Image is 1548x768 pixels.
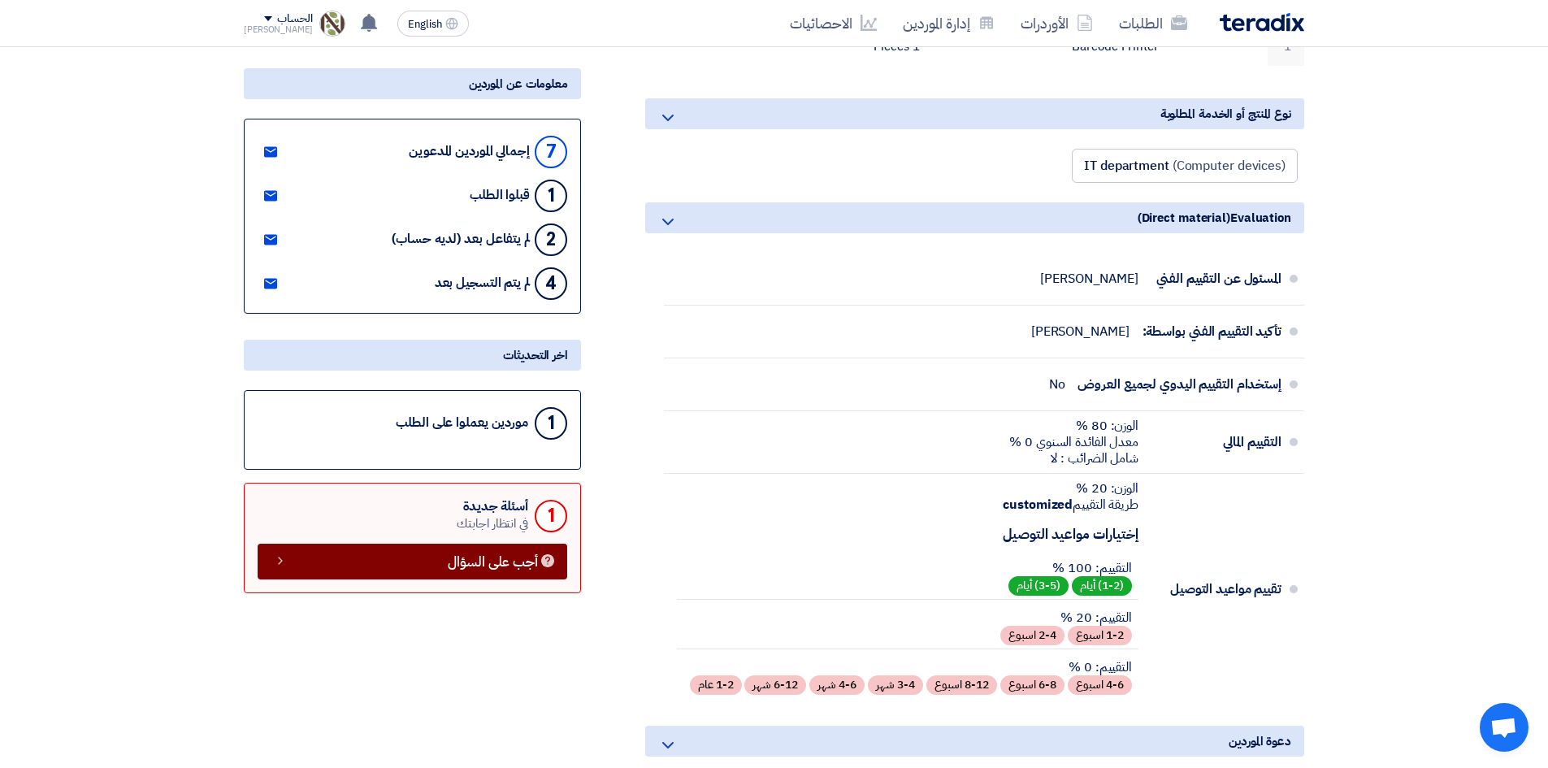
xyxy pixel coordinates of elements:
div: [PERSON_NAME] [244,25,313,34]
span: 4-6 شهر [809,675,865,695]
div: No [1049,376,1065,393]
span: 6-8 اسبوع [1000,675,1065,695]
div: موردين يعملوا على الطلب [396,415,528,431]
div: لم يتم التسجيل بعد [435,276,530,291]
div: Open chat [1480,703,1528,752]
div: اخر التحديثات [244,340,581,371]
div: معدل الفائدة السنوي 0 % [1009,434,1138,450]
span: 3-4 شهر [868,675,923,695]
div: 7 [535,136,567,168]
img: Teradix logo [1220,13,1304,32]
div: إستخدام التقييم اليدوي لجميع العروض [1078,365,1281,404]
span: نوع المنتج أو الخدمة المطلوبة [1160,105,1291,123]
span: 4-6 اسبوع [1068,675,1132,695]
div: المسئول عن التقييم الفني [1151,259,1281,298]
div: تأكيد التقييم الفني بواسطة: [1143,312,1281,351]
div: معلومات عن الموردين [244,68,581,99]
div: الوزن: 20 % [677,480,1138,497]
b: customized [1003,495,1073,514]
a: الأوردرات [1008,4,1106,42]
div: في انتظار اجابتك [457,514,528,533]
span: English [408,19,442,30]
span: 8-12 اسبوع [926,675,997,695]
a: الطلبات [1106,4,1200,42]
div: [PERSON_NAME] [1040,271,1138,287]
div: قبلوا الطلب [470,188,530,203]
span: IT department [1084,156,1169,176]
div: الحساب [277,12,312,26]
span: أجب على السؤال [448,556,538,568]
div: إجمالي الموردين المدعوين [409,144,530,159]
div: التقييم: 0 % [690,659,1132,675]
button: English [397,11,469,37]
span: 1-2 عام [690,675,742,695]
span: Evaluation [1230,209,1291,227]
span: 6-12 شهر [744,675,806,695]
span: 2-4 اسبوع [1000,626,1065,645]
div: 4 [535,267,567,300]
div: [PERSON_NAME] [1031,323,1130,340]
div: 1 [535,407,567,440]
div: التقييم المالي [1151,423,1281,462]
span: 1-2 اسبوع [1068,626,1132,645]
div: شامل الضرائب : لا [1009,450,1138,466]
a: إدارة الموردين [890,4,1008,42]
div: لم يتفاعل بعد (لديه حساب) [392,232,530,247]
a: الاحصائيات [777,4,890,42]
div: 1 [535,180,567,212]
div: 1 [535,500,567,532]
div: الوزن: 80 % [1009,418,1138,434]
h6: إختيارات مواعيد التوصيل [677,526,1138,544]
span: (Direct material) [1138,209,1230,227]
div: التقييم: 100 % [1008,560,1132,576]
span: (Computer devices) [1173,156,1286,176]
span: دعوة الموردين [1229,732,1291,750]
div: التقييم: 20 % [1000,610,1132,626]
div: طريقة التقييم [677,497,1138,513]
div: تقييم مواعيد التوصيل [1151,570,1281,609]
img: Screenshot___1756930143446.png [319,11,345,37]
a: أجب على السؤال [258,544,567,579]
span: (3-5) أيام [1008,576,1069,596]
div: أسئلة جديدة [457,499,528,514]
span: (1-2) أيام [1072,576,1132,596]
div: 2 [535,223,567,256]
